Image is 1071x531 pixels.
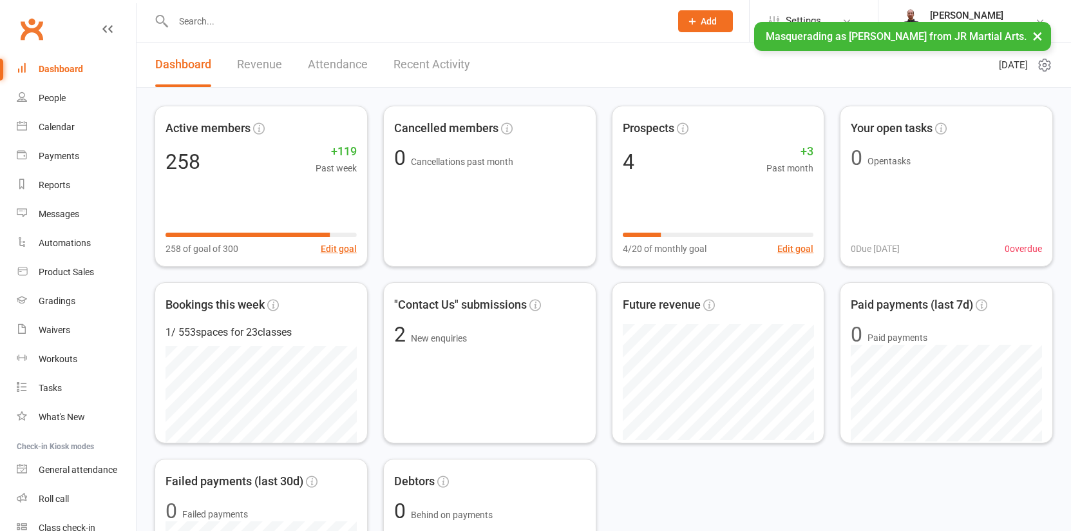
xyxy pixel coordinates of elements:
[766,30,1027,43] span: Masquerading as [PERSON_NAME] from JR Martial Arts.
[17,113,136,142] a: Calendar
[17,171,136,200] a: Reports
[39,494,69,504] div: Roll call
[851,148,862,168] div: 0
[17,374,136,403] a: Tasks
[411,333,467,343] span: New enquiries
[39,383,62,393] div: Tasks
[623,296,701,314] span: Future revenue
[898,8,924,34] img: thumb_image1747518051.png
[166,472,303,491] span: Failed payments (last 30d)
[39,64,83,74] div: Dashboard
[316,142,357,161] span: +119
[17,229,136,258] a: Automations
[17,456,136,485] a: General attendance kiosk mode
[867,331,927,345] span: Paid payments
[394,146,411,170] span: 0
[17,485,136,514] a: Roll call
[394,119,498,138] span: Cancelled members
[623,151,634,172] div: 4
[316,161,357,175] span: Past week
[39,465,117,475] div: General attendance
[155,43,211,87] a: Dashboard
[308,43,368,87] a: Attendance
[17,142,136,171] a: Payments
[930,21,1003,33] div: JR Martial Arts
[394,322,411,347] span: 2
[39,325,70,335] div: Waivers
[411,157,513,167] span: Cancellations past month
[999,57,1028,73] span: [DATE]
[39,296,75,306] div: Gradings
[623,119,674,138] span: Prospects
[786,6,821,35] span: Settings
[166,324,357,341] div: 1 / 553 spaces for 23 classes
[17,403,136,432] a: What's New
[169,12,661,30] input: Search...
[701,16,717,26] span: Add
[17,200,136,229] a: Messages
[237,43,282,87] a: Revenue
[394,472,435,491] span: Debtors
[17,84,136,113] a: People
[39,238,91,248] div: Automations
[39,267,94,277] div: Product Sales
[394,499,411,523] span: 0
[867,156,911,166] span: Open tasks
[182,507,248,521] span: Failed payments
[39,93,66,103] div: People
[17,287,136,316] a: Gradings
[851,324,862,345] div: 0
[851,296,973,314] span: Paid payments (last 7d)
[39,180,70,190] div: Reports
[15,13,48,45] a: Clubworx
[777,242,813,256] button: Edit goal
[39,151,79,161] div: Payments
[166,296,265,314] span: Bookings this week
[39,412,85,422] div: What's New
[166,242,238,256] span: 258 of goal of 300
[393,43,470,87] a: Recent Activity
[321,242,357,256] button: Edit goal
[39,209,79,219] div: Messages
[17,258,136,287] a: Product Sales
[17,55,136,84] a: Dashboard
[851,242,900,256] span: 0 Due [DATE]
[930,10,1003,21] div: [PERSON_NAME]
[678,10,733,32] button: Add
[1005,242,1042,256] span: 0 overdue
[766,161,813,175] span: Past month
[623,242,706,256] span: 4/20 of monthly goal
[1026,22,1049,50] button: ×
[851,119,933,138] span: Your open tasks
[39,122,75,132] div: Calendar
[411,510,493,520] span: Behind on payments
[394,296,527,314] span: "Contact Us" submissions
[166,119,251,138] span: Active members
[166,151,200,172] div: 258
[17,316,136,345] a: Waivers
[39,354,77,364] div: Workouts
[17,345,136,374] a: Workouts
[166,501,177,521] div: 0
[766,142,813,161] span: +3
